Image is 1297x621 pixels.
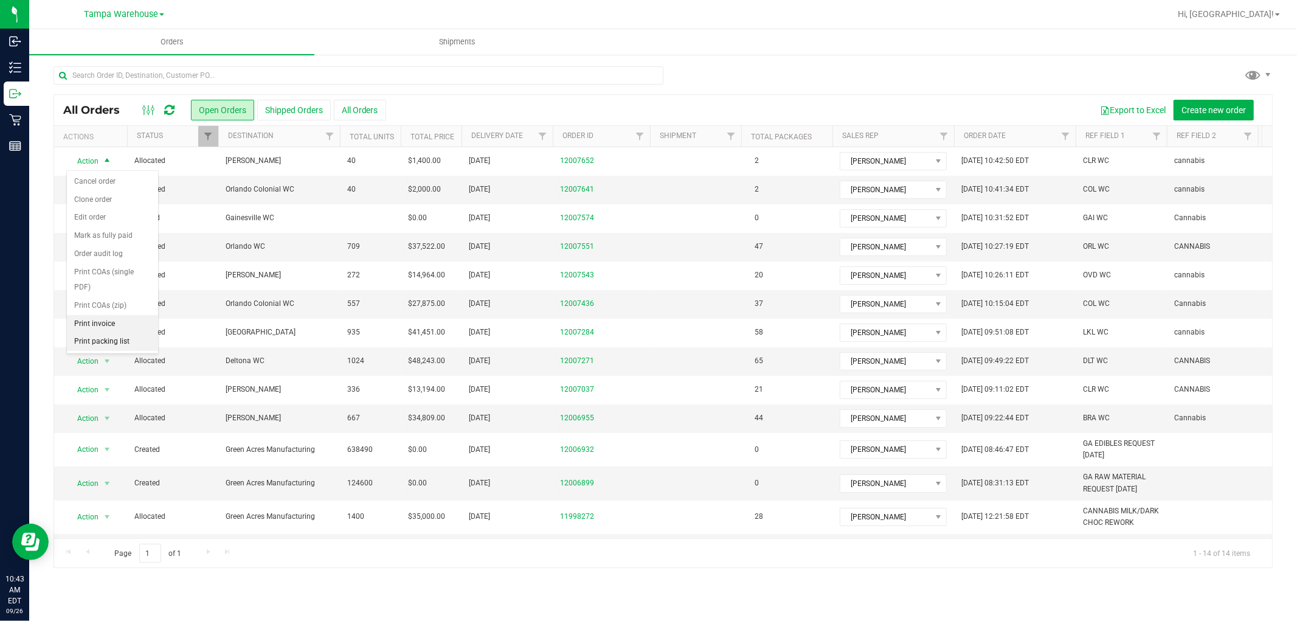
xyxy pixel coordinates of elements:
[749,238,769,255] span: 47
[9,61,21,74] inline-svg: Inventory
[29,29,314,55] a: Orders
[1174,184,1205,195] span: cannabis
[347,384,360,395] span: 336
[469,155,490,167] span: [DATE]
[137,131,163,140] a: Status
[144,36,200,47] span: Orders
[630,126,650,147] a: Filter
[840,153,931,170] span: [PERSON_NAME]
[347,511,364,522] span: 1400
[9,140,21,152] inline-svg: Reports
[408,155,441,167] span: $1,400.00
[660,131,696,140] a: Shipment
[134,155,211,167] span: Allocated
[1083,298,1110,310] span: COL WC
[1083,269,1111,281] span: OVD WC
[408,327,445,338] span: $41,451.00
[63,103,132,117] span: All Orders
[423,36,492,47] span: Shipments
[100,353,115,370] span: select
[12,524,49,560] iframe: Resource center
[1174,384,1210,395] span: CANNABIS
[347,444,373,456] span: 638490
[1178,9,1274,19] span: Hi, [GEOGRAPHIC_DATA]!
[66,353,99,370] span: Action
[67,315,158,333] li: Print invoice
[1174,355,1210,367] span: CANNABIS
[1083,355,1108,367] span: DLT WC
[560,298,594,310] a: 12007436
[840,210,931,227] span: [PERSON_NAME]
[1083,438,1160,461] span: GA EDIBLES REQUEST [DATE]
[560,384,594,395] a: 12007037
[749,508,769,526] span: 28
[66,153,99,170] span: Action
[961,155,1029,167] span: [DATE] 10:42:50 EDT
[749,181,765,198] span: 2
[408,269,445,281] span: $14,964.00
[63,133,122,141] div: Actions
[226,241,333,252] span: Orlando WC
[408,184,441,195] span: $2,000.00
[100,153,115,170] span: select
[840,508,931,526] span: [PERSON_NAME]
[347,241,360,252] span: 709
[469,412,490,424] span: [DATE]
[134,412,211,424] span: Allocated
[840,475,931,492] span: [PERSON_NAME]
[560,412,594,424] a: 12006955
[749,409,769,427] span: 44
[1083,327,1109,338] span: LKL WC
[9,35,21,47] inline-svg: Inbound
[469,477,490,489] span: [DATE]
[533,126,553,147] a: Filter
[1083,471,1160,494] span: GA RAW MATERIAL REQUEST [DATE]
[560,269,594,281] a: 12007543
[749,295,769,313] span: 37
[134,384,211,395] span: Allocated
[749,152,765,170] span: 2
[5,606,24,616] p: 09/26
[54,66,663,85] input: Search Order ID, Destination, Customer PO...
[1174,212,1206,224] span: Cannabis
[320,126,340,147] a: Filter
[5,574,24,606] p: 10:43 AM EDT
[100,475,115,492] span: select
[347,155,356,167] span: 40
[469,355,490,367] span: [DATE]
[408,384,445,395] span: $13,194.00
[840,353,931,370] span: [PERSON_NAME]
[961,477,1029,489] span: [DATE] 08:31:13 EDT
[139,544,161,563] input: 1
[66,410,99,427] span: Action
[226,184,333,195] span: Orlando Colonial WC
[134,184,211,195] span: Allocated
[134,511,211,522] span: Allocated
[562,131,593,140] a: Order ID
[1174,412,1206,424] span: Cannabis
[134,241,211,252] span: Allocated
[66,475,99,492] span: Action
[1238,126,1258,147] a: Filter
[84,9,158,19] span: Tampa Warehouse
[749,381,769,398] span: 21
[67,191,158,209] li: Clone order
[1092,100,1174,120] button: Export to Excel
[749,441,765,459] span: 0
[1085,131,1125,140] a: Ref Field 1
[751,133,812,141] a: Total Packages
[840,410,931,427] span: [PERSON_NAME]
[67,263,158,297] li: Print COAs (single PDF)
[961,384,1029,395] span: [DATE] 09:11:02 EDT
[840,238,931,255] span: [PERSON_NAME]
[840,381,931,398] span: [PERSON_NAME]
[257,100,331,120] button: Shipped Orders
[471,131,523,140] a: Delivery Date
[100,381,115,398] span: select
[1174,327,1205,338] span: cannabis
[840,267,931,284] span: [PERSON_NAME]
[226,412,333,424] span: [PERSON_NAME]
[1147,126,1167,147] a: Filter
[100,410,115,427] span: select
[410,133,454,141] a: Total Price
